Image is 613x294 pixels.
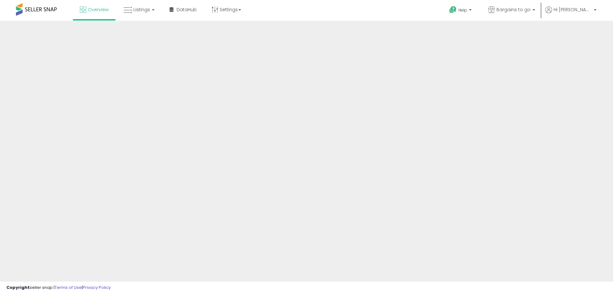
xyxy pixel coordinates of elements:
span: Help [458,7,467,13]
a: Hi [PERSON_NAME] [545,6,596,21]
a: Help [444,1,478,21]
a: Terms of Use [55,284,82,290]
span: Bargains to go [496,6,531,13]
span: Overview [88,6,109,13]
div: seller snap | | [6,285,111,291]
strong: Copyright [6,284,30,290]
span: Hi [PERSON_NAME] [554,6,592,13]
i: Get Help [449,6,457,14]
span: Listings [133,6,150,13]
a: Privacy Policy [83,284,111,290]
span: DataHub [177,6,197,13]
